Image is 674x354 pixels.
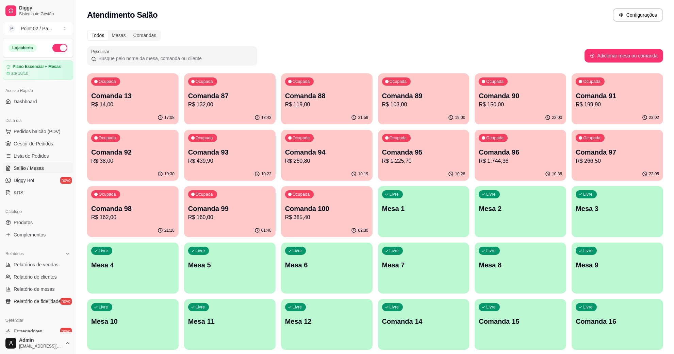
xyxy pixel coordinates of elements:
p: Mesa 2 [479,204,562,213]
p: 10:28 [455,171,465,177]
button: OcupadaComanda 100R$ 385,4002:30 [281,186,373,237]
span: [EMAIL_ADDRESS][DOMAIN_NAME] [19,343,62,349]
button: LivreMesa 8 [475,243,566,294]
p: Livre [196,304,205,310]
p: Ocupada [196,79,213,84]
p: 23:02 [649,115,659,120]
p: Comanda 91 [576,91,659,101]
p: 22:00 [552,115,562,120]
span: P [9,25,15,32]
div: Comandas [130,31,160,40]
p: R$ 160,00 [188,213,272,222]
p: R$ 439,90 [188,157,272,165]
a: Produtos [3,217,73,228]
p: Mesa 6 [285,260,368,270]
p: R$ 119,00 [285,101,368,109]
p: R$ 162,00 [91,213,175,222]
p: Comanda 97 [576,147,659,157]
p: R$ 199,90 [576,101,659,109]
span: Entregadores [14,328,42,335]
span: Salão / Mesas [14,165,44,172]
p: Livre [486,248,496,253]
span: Lista de Pedidos [14,153,49,159]
p: Livre [293,304,302,310]
p: Ocupada [390,79,407,84]
button: Alterar Status [52,44,67,52]
p: 22:05 [649,171,659,177]
p: Livre [583,248,593,253]
a: Salão / Mesas [3,163,73,174]
div: Gerenciar [3,315,73,326]
button: OcupadaComanda 96R$ 1.744,3610:35 [475,130,566,181]
p: Livre [486,304,496,310]
p: Mesa 11 [188,317,272,326]
p: Mesa 1 [382,204,465,213]
span: Gestor de Pedidos [14,140,53,147]
p: Livre [390,192,399,197]
a: Relatório de mesas [3,284,73,295]
button: Select a team [3,22,73,35]
span: Diggy [19,5,70,11]
button: OcupadaComanda 87R$ 132,0018:43 [184,73,276,124]
button: Configurações [613,8,663,22]
p: Comanda 93 [188,147,272,157]
p: Ocupada [196,192,213,197]
p: Comanda 98 [91,204,175,213]
a: Diggy Botnovo [3,175,73,186]
span: Sistema de Gestão [19,11,70,17]
p: 19:30 [164,171,175,177]
p: R$ 38,00 [91,157,175,165]
p: 19:00 [455,115,465,120]
p: Ocupada [99,79,116,84]
p: R$ 1.225,70 [382,157,465,165]
button: OcupadaComanda 98R$ 162,0021:18 [87,186,179,237]
input: Pesquisar [96,55,253,62]
a: Relatório de fidelidadenovo [3,296,73,307]
a: Lista de Pedidos [3,151,73,161]
span: Relatórios [5,251,24,256]
p: R$ 385,40 [285,213,368,222]
button: OcupadaComanda 93R$ 439,9010:22 [184,130,276,181]
p: Livre [390,304,399,310]
p: Comanda 100 [285,204,368,213]
a: Gestor de Pedidos [3,138,73,149]
button: LivreMesa 12 [281,299,373,350]
button: LivreComanda 16 [572,299,663,350]
p: R$ 150,00 [479,101,562,109]
p: Ocupada [583,135,601,141]
p: R$ 266,50 [576,157,659,165]
p: Comanda 90 [479,91,562,101]
span: Complementos [14,231,46,238]
p: 10:35 [552,171,562,177]
p: 18:43 [261,115,272,120]
h2: Atendimento Salão [87,10,158,20]
button: OcupadaComanda 90R$ 150,0022:00 [475,73,566,124]
button: LivreComanda 15 [475,299,566,350]
button: OcupadaComanda 13R$ 14,0017:08 [87,73,179,124]
button: Admin[EMAIL_ADDRESS][DOMAIN_NAME] [3,335,73,351]
div: Todos [88,31,108,40]
button: OcupadaComanda 92R$ 38,0019:30 [87,130,179,181]
button: LivreComanda 14 [378,299,470,350]
p: 02:30 [358,228,368,233]
p: Comanda 92 [91,147,175,157]
button: LivreMesa 11 [184,299,276,350]
div: Catálogo [3,206,73,217]
div: Dia a dia [3,115,73,126]
p: Livre [583,304,593,310]
button: OcupadaComanda 91R$ 199,9023:02 [572,73,663,124]
a: Dashboard [3,96,73,107]
p: Ocupada [293,135,310,141]
div: Mesas [108,31,129,40]
span: Relatório de clientes [14,273,57,280]
button: LivreMesa 5 [184,243,276,294]
button: LivreMesa 10 [87,299,179,350]
p: R$ 260,80 [285,157,368,165]
span: Pedidos balcão (PDV) [14,128,61,135]
p: Livre [390,248,399,253]
p: Mesa 10 [91,317,175,326]
p: Ocupada [196,135,213,141]
article: até 10/10 [11,71,28,76]
p: Comanda 89 [382,91,465,101]
span: Admin [19,337,62,343]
